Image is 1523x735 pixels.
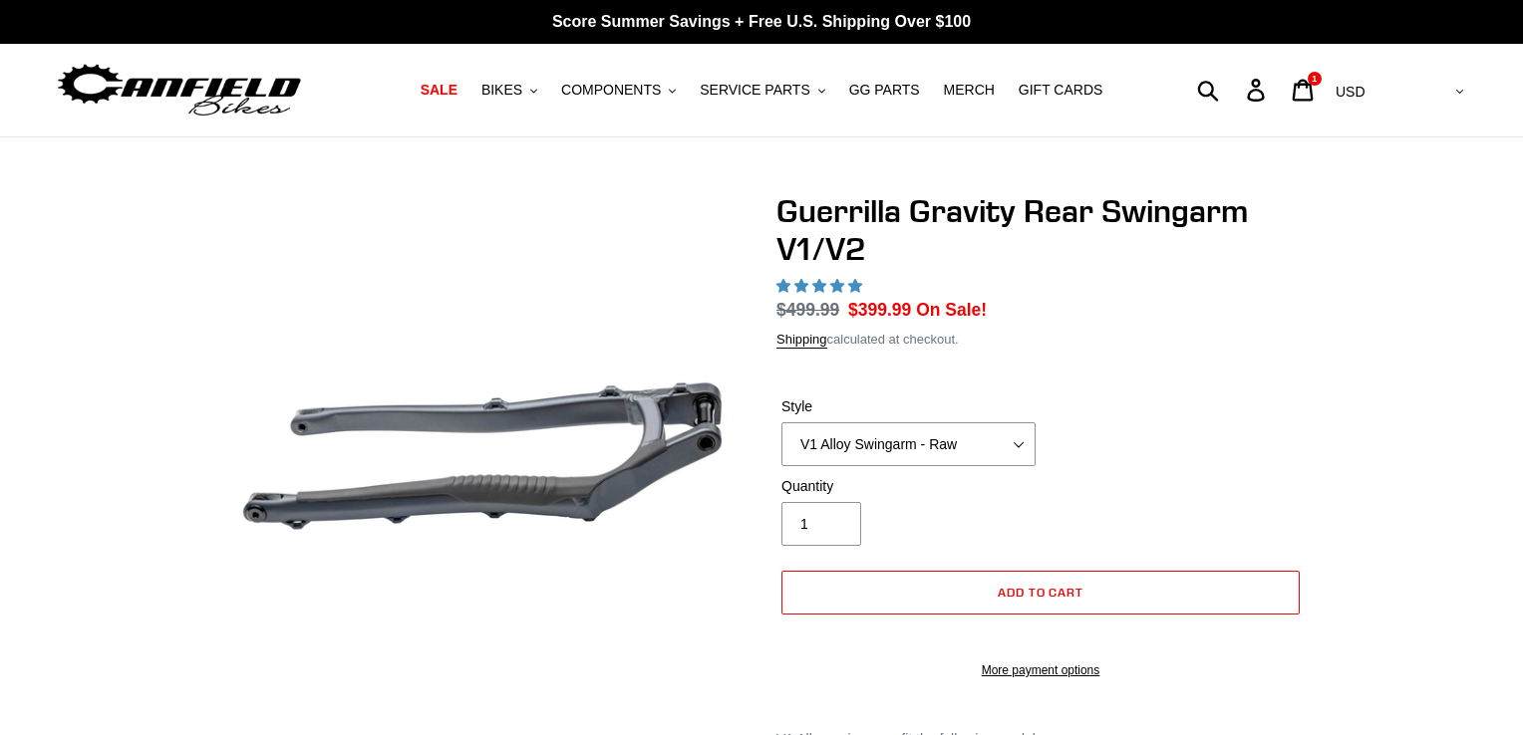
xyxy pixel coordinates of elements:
[916,297,987,323] span: On Sale!
[690,77,834,104] button: SERVICE PARTS
[551,77,686,104] button: COMPONENTS
[55,59,304,122] img: Canfield Bikes
[776,300,839,320] s: $499.99
[781,476,1036,497] label: Quantity
[411,77,467,104] a: SALE
[481,82,522,99] span: BIKES
[776,330,1305,350] div: calculated at checkout.
[849,82,920,99] span: GG PARTS
[776,332,827,349] a: Shipping
[471,77,547,104] button: BIKES
[776,192,1305,269] h1: Guerrilla Gravity Rear Swingarm V1/V2
[776,278,866,294] span: 5.00 stars
[700,82,809,99] span: SERVICE PARTS
[1009,77,1113,104] a: GIFT CARDS
[998,585,1084,600] span: Add to cart
[944,82,995,99] span: MERCH
[781,396,1036,417] label: Style
[1312,74,1317,84] span: 1
[1281,69,1328,112] a: 1
[1019,82,1103,99] span: GIFT CARDS
[934,77,1005,104] a: MERCH
[781,571,1300,614] button: Add to cart
[561,82,661,99] span: COMPONENTS
[1208,68,1259,112] input: Search
[421,82,457,99] span: SALE
[839,77,930,104] a: GG PARTS
[781,661,1300,679] a: More payment options
[848,300,911,320] span: $399.99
